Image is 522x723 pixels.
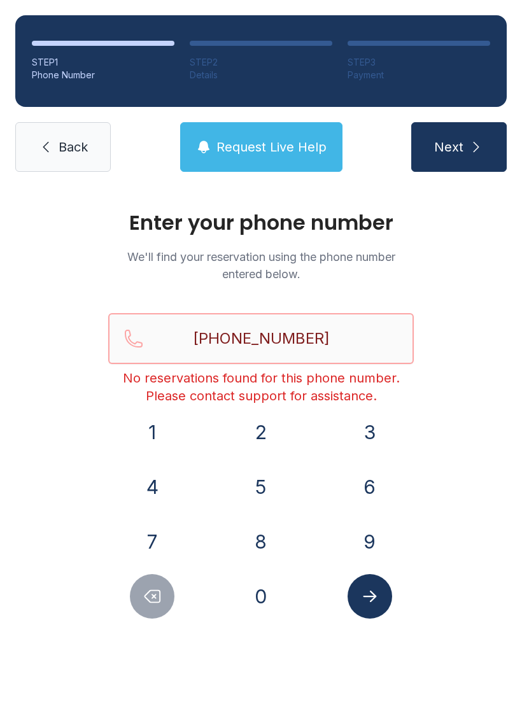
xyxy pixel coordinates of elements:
button: Delete number [130,574,174,619]
div: STEP 2 [190,56,332,69]
button: 1 [130,410,174,454]
span: Request Live Help [216,138,327,156]
button: 5 [239,465,283,509]
h1: Enter your phone number [108,213,414,233]
button: 2 [239,410,283,454]
button: 9 [348,519,392,564]
button: 7 [130,519,174,564]
button: Submit lookup form [348,574,392,619]
div: STEP 1 [32,56,174,69]
button: 6 [348,465,392,509]
div: Phone Number [32,69,174,81]
span: Next [434,138,463,156]
span: Back [59,138,88,156]
div: Payment [348,69,490,81]
input: Reservation phone number [108,313,414,364]
button: 3 [348,410,392,454]
button: 8 [239,519,283,564]
div: No reservations found for this phone number. Please contact support for assistance. [108,369,414,405]
div: STEP 3 [348,56,490,69]
p: We'll find your reservation using the phone number entered below. [108,248,414,283]
button: 0 [239,574,283,619]
button: 4 [130,465,174,509]
div: Details [190,69,332,81]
